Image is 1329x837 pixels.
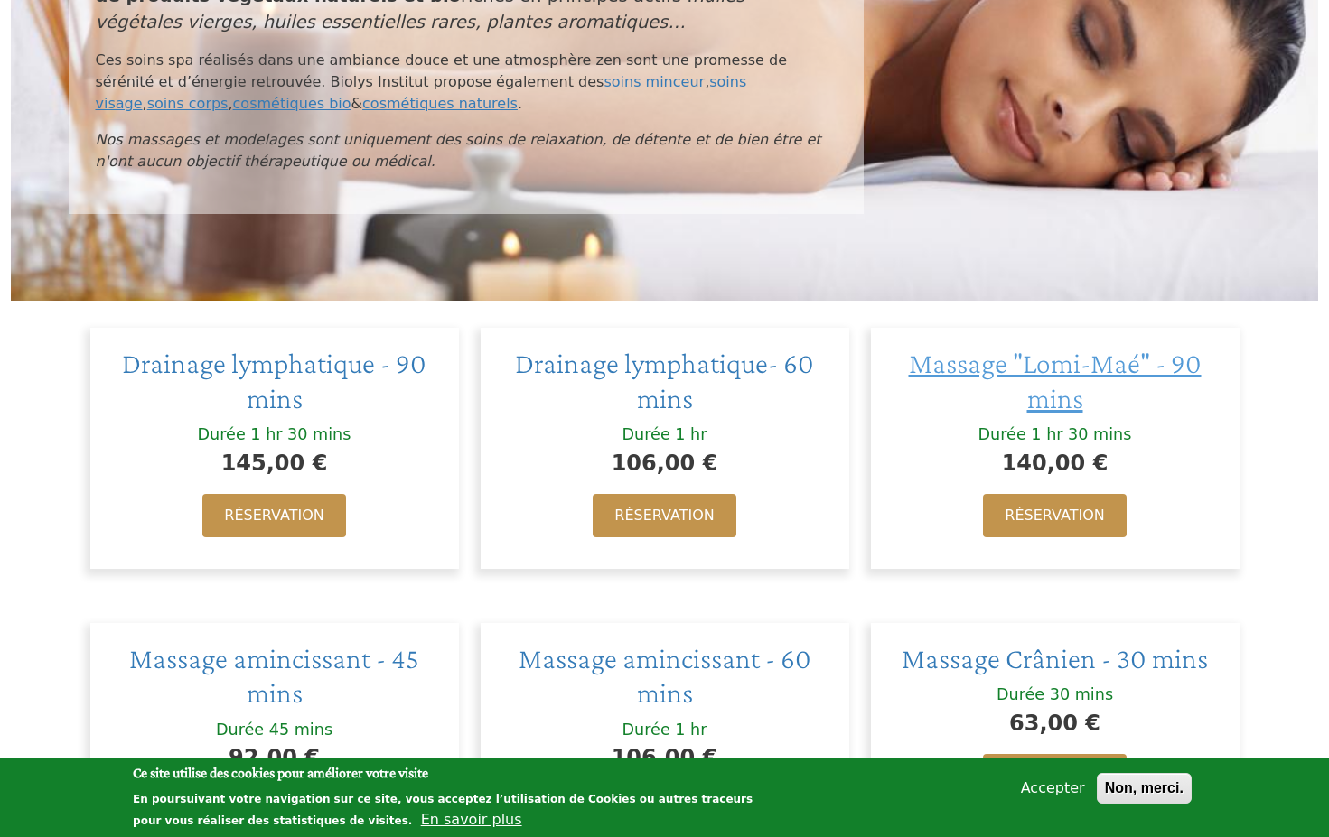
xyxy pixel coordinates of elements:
div: 1 hr 30 mins [250,424,351,445]
p: Ces soins spa réalisés dans une ambiance douce et une atmosphère zen sont une promesse de sérénit... [96,50,837,115]
a: cosmétiques naturels [362,95,518,112]
div: 1 hr [675,720,707,740]
p: En poursuivant votre navigation sur ce site, vous acceptez l’utilisation de Cookies ou autres tra... [133,793,753,827]
div: 45 mins [269,720,332,740]
div: 1 hr 30 mins [1031,424,1131,445]
div: Durée [997,684,1044,705]
div: Durée [198,424,246,445]
a: Massage amincissant - 60 mins [519,642,811,709]
div: Durée [622,424,670,445]
a: Drainage lymphatique- 60 mins [515,347,814,414]
div: 106,00 € [499,740,831,775]
button: Non, merci. [1097,773,1192,804]
div: Durée [216,720,264,740]
a: Réservation [983,754,1126,797]
div: 92,00 € [108,740,441,775]
a: Réservation [202,494,345,537]
a: Réservation [593,494,735,537]
button: En savoir plus [421,809,522,831]
button: Accepter [1014,777,1092,799]
div: 30 mins [1050,684,1113,705]
a: soins corps [147,95,229,112]
div: Durée [622,720,670,740]
a: soins minceur [604,73,705,90]
a: cosmétiques bio [233,95,351,112]
em: Nos massages et modelages sont uniquement des soins de relaxation, de détente et de bien être et ... [96,131,821,170]
a: Réservation [983,494,1126,537]
div: Durée [978,424,1026,445]
div: 140,00 € [889,446,1221,480]
div: 145,00 € [108,446,441,480]
div: 106,00 € [499,446,831,480]
a: Massage amincissant - 45 mins [129,642,419,709]
div: 63,00 € [889,706,1221,740]
div: 1 hr [675,424,707,445]
h2: Ce site utilise des cookies pour améliorer votre visite [133,763,771,783]
a: Drainage lymphatique - 90 mins [122,347,426,414]
a: Massage "Lomi-Maé" - 90 mins [909,347,1202,414]
a: Massage Crânien - 30 mins [902,642,1208,674]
